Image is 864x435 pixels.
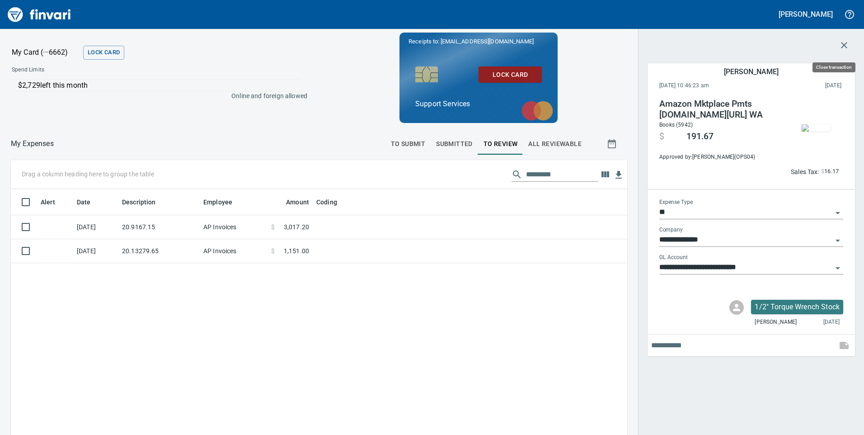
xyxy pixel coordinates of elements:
[479,66,542,83] button: Lock Card
[659,227,683,233] label: Company
[316,197,337,208] span: Coding
[18,80,301,91] p: $2,729 left this month
[274,197,309,208] span: Amount
[484,138,518,150] span: To Review
[659,255,688,260] label: GL Account
[755,318,797,327] span: [PERSON_NAME]
[12,66,175,75] span: Spend Limits
[415,99,542,109] p: Support Services
[789,165,841,179] button: Sales Tax:$16.17
[659,122,693,128] span: Books (5942)
[122,197,156,208] span: Description
[528,138,582,150] span: All Reviewable
[517,96,558,125] img: mastercard.svg
[686,131,714,142] span: 191.67
[831,262,844,274] button: Open
[598,133,627,155] button: Show transactions within a particular date range
[203,197,232,208] span: Employee
[73,215,118,239] td: [DATE]
[11,138,54,149] p: My Expenses
[11,138,54,149] nav: breadcrumb
[767,81,841,90] span: This charge was settled by the merchant and appears on the 2025/10/11 statement.
[823,318,840,327] span: [DATE]
[659,81,767,90] span: [DATE] 10:46:23 am
[12,47,80,58] p: My Card (···6662)
[77,197,91,208] span: Date
[271,246,275,255] span: $
[200,215,268,239] td: AP Invoices
[316,197,349,208] span: Coding
[73,239,118,263] td: [DATE]
[5,4,73,25] img: Finvari
[779,9,833,19] h5: [PERSON_NAME]
[598,168,612,181] button: Choose columns to display
[284,222,309,232] span: 3,017.20
[776,7,835,21] button: [PERSON_NAME]
[659,200,693,205] label: Expense Type
[724,67,778,76] h5: [PERSON_NAME]
[271,222,275,232] span: $
[88,47,120,58] span: Lock Card
[203,197,244,208] span: Employee
[659,131,664,142] span: $
[831,234,844,247] button: Open
[118,215,200,239] td: 20.9167.15
[77,197,103,208] span: Date
[83,46,124,60] button: Lock Card
[824,166,839,177] span: 16.17
[118,239,200,263] td: 20.13279.65
[122,197,168,208] span: Description
[755,302,840,312] p: 1/2" Torque Wrench Stock
[791,167,819,176] p: Sales Tax:
[612,168,625,182] button: Download table
[41,197,67,208] span: Alert
[831,207,844,219] button: Open
[5,91,307,100] p: Online and foreign allowed
[440,37,535,46] span: [EMAIL_ADDRESS][DOMAIN_NAME]
[486,69,535,80] span: Lock Card
[821,166,824,177] span: $
[821,166,839,177] span: AI confidence: 99.0%
[409,37,549,46] p: Receipts to:
[22,170,154,179] p: Drag a column heading here to group the table
[391,138,426,150] span: To Submit
[41,197,55,208] span: Alert
[284,246,309,255] span: 1,151.00
[436,138,473,150] span: Submitted
[659,153,782,162] span: Approved by: [PERSON_NAME] ( OPS04 )
[659,99,782,120] h4: Amazon Mktplace Pmts [DOMAIN_NAME][URL] WA
[286,197,309,208] span: Amount
[833,335,855,356] span: This records your note into the expense. If you would like to send a message to an employee inste...
[802,124,831,132] img: receipts%2Ftapani%2F2025-10-06%2FhHr4pQ9rZQXg0bIVbTbB0Wu9arr1__VkyKfQKq8HGjMiAX5KSK_1.jpg
[200,239,268,263] td: AP Invoices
